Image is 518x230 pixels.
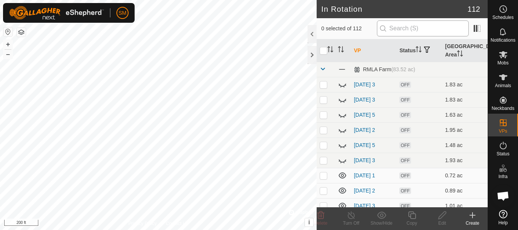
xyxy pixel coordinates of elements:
td: 1.83 ac [442,92,488,107]
span: Notifications [491,38,515,42]
div: Show/Hide [366,220,397,227]
span: Infra [498,174,507,179]
span: OFF [399,127,411,133]
td: 1.83 ac [442,77,488,92]
img: Gallagher Logo [9,6,104,20]
button: Reset Map [3,27,13,36]
span: 0 selected of 112 [321,25,377,33]
a: [DATE] 5 [354,142,375,148]
th: [GEOGRAPHIC_DATA] Area [442,39,488,62]
span: (83.52 ac) [391,66,415,72]
input: Search (S) [377,20,469,36]
span: VPs [499,129,507,133]
span: Delete [314,221,328,226]
div: RMLA Farm [354,66,415,73]
button: + [3,40,13,49]
span: OFF [399,188,411,194]
p-sorticon: Activate to sort [327,47,333,53]
span: OFF [399,157,411,164]
span: 112 [468,3,480,15]
div: Turn Off [336,220,366,227]
a: [DATE] 3 [354,97,375,103]
p-sorticon: Activate to sort [338,47,344,53]
th: VP [351,39,396,62]
button: i [305,218,313,227]
span: OFF [399,97,411,103]
span: Help [498,221,508,225]
span: Neckbands [491,106,514,111]
button: Map Layers [17,28,26,37]
td: 1.48 ac [442,138,488,153]
h2: In Rotation [321,5,467,14]
span: OFF [399,142,411,149]
td: 1.01 ac [442,198,488,213]
div: Edit [427,220,457,227]
div: Open chat [492,185,515,207]
div: Create [457,220,488,227]
th: Status [396,39,442,62]
td: 1.93 ac [442,153,488,168]
p-sorticon: Activate to sort [416,47,422,53]
button: – [3,50,13,59]
a: [DATE] 3 [354,157,375,163]
a: [DATE] 5 [354,112,375,118]
span: Status [496,152,509,156]
span: SM [119,9,127,17]
a: Contact Us [166,220,188,227]
a: [DATE] 3 [354,81,375,88]
td: 1.63 ac [442,107,488,122]
div: Copy [397,220,427,227]
td: 0.72 ac [442,168,488,183]
span: i [308,219,310,225]
span: OFF [399,112,411,118]
span: OFF [399,203,411,209]
a: [DATE] 1 [354,172,375,178]
a: [DATE] 2 [354,127,375,133]
span: OFF [399,172,411,179]
a: [DATE] 3 [354,203,375,209]
a: Privacy Policy [129,220,157,227]
span: Animals [495,83,511,88]
td: 1.95 ac [442,122,488,138]
a: Help [488,207,518,228]
span: OFF [399,81,411,88]
span: Mobs [498,61,509,65]
td: 0.89 ac [442,183,488,198]
a: [DATE] 2 [354,188,375,194]
span: Schedules [492,15,513,20]
p-sorticon: Activate to sort [457,52,463,58]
